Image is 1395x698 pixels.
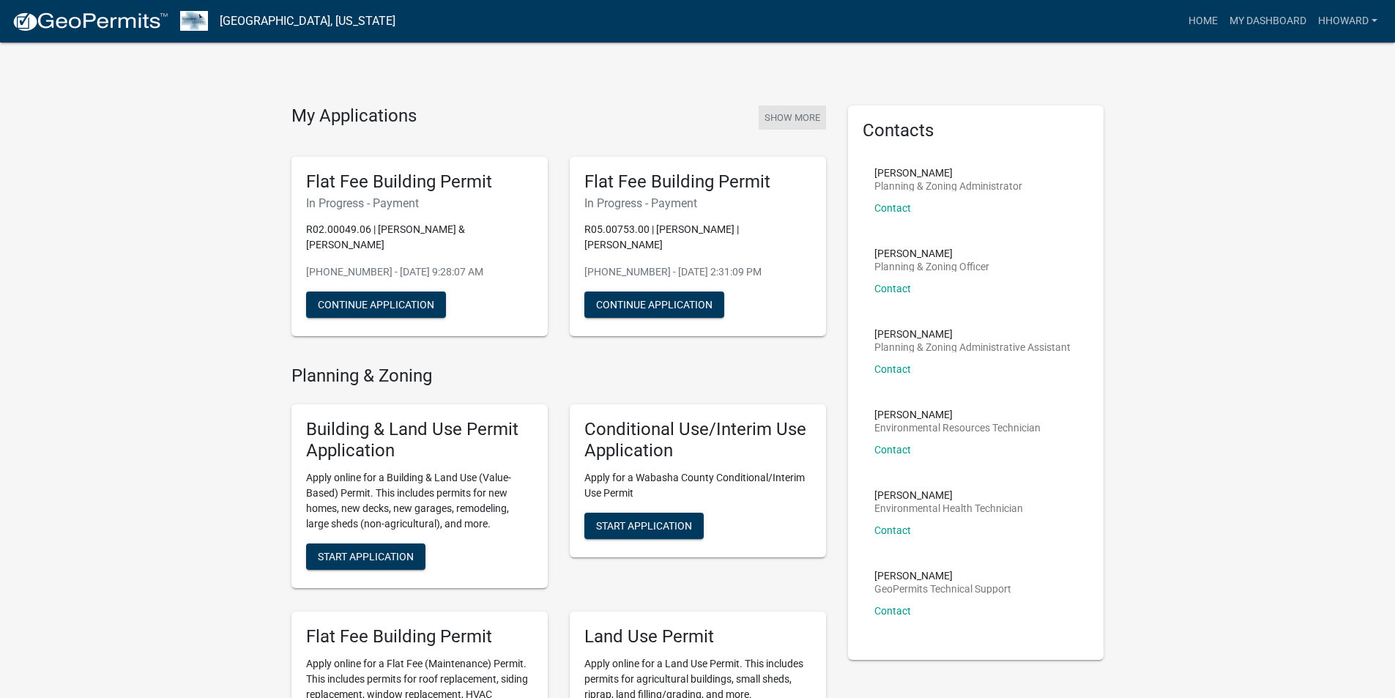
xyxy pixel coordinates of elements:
[874,261,989,272] p: Planning & Zoning Officer
[306,196,533,210] h6: In Progress - Payment
[291,365,826,387] h4: Planning & Zoning
[596,519,692,531] span: Start Application
[874,605,911,617] a: Contact
[584,171,811,193] h5: Flat Fee Building Permit
[306,292,446,318] button: Continue Application
[584,419,811,461] h5: Conditional Use/Interim Use Application
[874,423,1041,433] p: Environmental Resources Technician
[1183,7,1224,35] a: Home
[874,329,1071,339] p: [PERSON_NAME]
[220,9,395,34] a: [GEOGRAPHIC_DATA], [US_STATE]
[306,626,533,647] h5: Flat Fee Building Permit
[584,626,811,647] h5: Land Use Permit
[874,202,911,214] a: Contact
[874,342,1071,352] p: Planning & Zoning Administrative Assistant
[306,419,533,461] h5: Building & Land Use Permit Application
[306,171,533,193] h5: Flat Fee Building Permit
[874,181,1022,191] p: Planning & Zoning Administrator
[584,292,724,318] button: Continue Application
[874,444,911,456] a: Contact
[874,409,1041,420] p: [PERSON_NAME]
[584,513,704,539] button: Start Application
[318,550,414,562] span: Start Application
[759,105,826,130] button: Show More
[863,120,1090,141] h5: Contacts
[1312,7,1383,35] a: Hhoward
[1224,7,1312,35] a: My Dashboard
[306,543,425,570] button: Start Application
[291,105,417,127] h4: My Applications
[874,584,1011,594] p: GeoPermits Technical Support
[584,264,811,280] p: [PHONE_NUMBER] - [DATE] 2:31:09 PM
[584,222,811,253] p: R05.00753.00 | [PERSON_NAME] | [PERSON_NAME]
[874,503,1023,513] p: Environmental Health Technician
[306,264,533,280] p: [PHONE_NUMBER] - [DATE] 9:28:07 AM
[874,168,1022,178] p: [PERSON_NAME]
[874,248,989,259] p: [PERSON_NAME]
[584,196,811,210] h6: In Progress - Payment
[306,470,533,532] p: Apply online for a Building & Land Use (Value-Based) Permit. This includes permits for new homes,...
[874,283,911,294] a: Contact
[180,11,208,31] img: Wabasha County, Minnesota
[874,524,911,536] a: Contact
[306,222,533,253] p: R02.00049.06 | [PERSON_NAME] & [PERSON_NAME]
[584,470,811,501] p: Apply for a Wabasha County Conditional/Interim Use Permit
[874,571,1011,581] p: [PERSON_NAME]
[874,490,1023,500] p: [PERSON_NAME]
[874,363,911,375] a: Contact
